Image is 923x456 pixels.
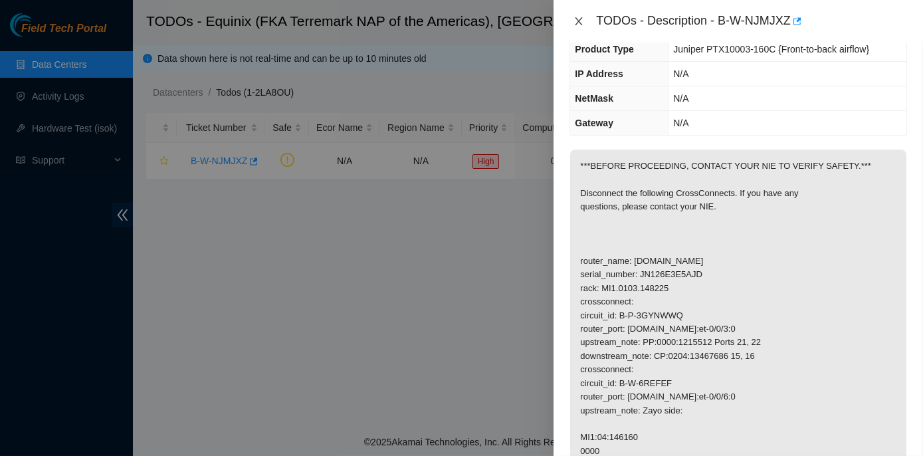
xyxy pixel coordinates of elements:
span: N/A [673,118,688,128]
span: close [573,16,584,27]
span: Product Type [575,44,633,55]
div: TODOs - Description - B-W-NJMJXZ [596,11,907,32]
span: Juniper PTX10003-160C {Front-to-back airflow} [673,44,869,55]
span: N/A [673,68,688,79]
button: Close [569,15,588,28]
span: IP Address [575,68,623,79]
span: N/A [673,93,688,104]
span: NetMask [575,93,613,104]
span: Gateway [575,118,613,128]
